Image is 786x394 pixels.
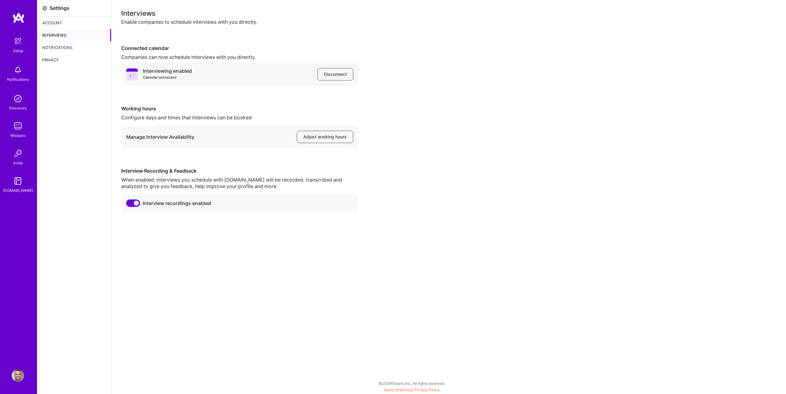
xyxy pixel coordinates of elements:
[383,388,440,392] span: |
[11,35,24,47] img: setup
[143,200,211,207] span: Interview recordings enabled
[121,19,776,25] div: Enable companies to schedule interviews with you directly.
[9,105,27,111] div: Discovery
[317,68,353,80] button: Disconnect
[12,92,24,105] img: discovery
[3,187,33,194] div: [DOMAIN_NAME]
[324,71,347,77] span: Disconnect
[50,5,69,11] div: Settings
[297,131,353,143] button: Adjust working hours
[37,376,786,391] div: © 2025 ATeams Inc., All rights reserved.
[121,54,358,60] div: Companies can now schedule interviews with you directly.
[121,45,358,51] div: Connected calendar
[303,134,347,140] span: Adjust working hours
[143,68,192,81] div: Interviewing enabled
[12,147,24,160] img: Invite
[121,10,776,16] div: Interviews
[415,388,440,392] a: Privacy Policy
[10,369,26,382] a: User Avatar
[121,168,358,174] div: Interview Recording & Feedback
[13,160,23,166] div: Invite
[37,41,111,54] div: Notifications
[13,47,23,54] div: Setup
[37,29,111,41] div: Interviews
[42,6,47,11] i: icon Settings
[121,177,358,190] div: When enabled, interviews you schedule with [DOMAIN_NAME] will be recorded, transcribed and analyz...
[126,68,138,80] i: icon PurpleCalendar
[12,64,24,76] img: bell
[10,132,26,139] div: Missions
[121,114,358,121] div: Configure days and times that interviews can be booked
[143,74,192,81] div: Calendar connected
[12,175,24,187] img: guide book
[12,12,25,23] img: logo
[12,369,24,382] img: User Avatar
[12,120,24,132] img: teamwork
[126,134,194,140] div: Manage Interview Availability
[383,388,412,392] a: Terms of Service
[121,105,358,112] div: Working hours
[37,54,111,66] div: Privacy
[7,76,29,83] div: Notifications
[37,17,111,29] div: Account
